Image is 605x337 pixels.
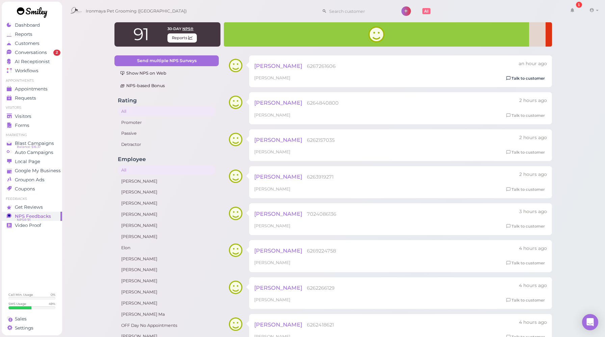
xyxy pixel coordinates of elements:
[2,221,62,230] a: Video Proof
[504,223,547,230] a: Talk to customer
[254,247,302,254] span: [PERSON_NAME]
[114,68,219,79] a: Show NPS on Web
[118,299,215,308] a: [PERSON_NAME]
[15,150,53,155] span: Auto Campaigns
[17,217,30,223] span: NPS® 91
[118,165,215,175] a: All
[15,68,38,74] span: Workflows
[118,129,215,138] a: Passive
[2,48,62,57] a: Conversations 2
[53,50,60,56] span: 2
[2,139,62,148] a: Blast Campaigns Balance: $16.37
[2,78,62,83] li: Appointments
[254,136,302,143] span: [PERSON_NAME]
[504,297,547,304] a: Talk to customer
[2,197,62,201] li: Feedbacks
[582,314,598,330] div: Open Intercom Messenger
[2,184,62,193] a: Coupons
[307,137,335,143] span: 6262157035
[2,30,62,39] a: Reports
[307,248,336,254] span: 6269224758
[15,140,54,146] span: Blast Campaigns
[2,323,62,333] a: Settings
[254,260,290,265] span: [PERSON_NAME]
[2,105,62,110] li: Visitors
[254,186,290,191] span: [PERSON_NAME]
[15,31,32,37] span: Reports
[254,112,290,118] span: [PERSON_NAME]
[15,86,48,92] span: Appointments
[15,95,36,101] span: Requests
[8,292,33,297] div: Call Min. Usage
[15,123,29,128] span: Forms
[51,292,55,297] div: 0 %
[15,50,47,55] span: Conversations
[118,310,215,319] a: [PERSON_NAME] Ma
[15,168,61,174] span: Google My Business
[15,316,27,322] span: Sales
[118,97,215,104] h4: Rating
[118,118,215,127] a: Promoter
[15,113,31,119] span: Visitors
[2,84,62,94] a: Appointments
[120,70,213,76] div: Show NPS on Web
[15,41,40,46] span: Customers
[118,276,215,286] a: [PERSON_NAME]
[2,112,62,121] a: Visitors
[307,100,339,106] span: 6264840800
[2,57,62,66] a: AI Receptionist
[254,99,302,106] span: [PERSON_NAME]
[2,148,62,157] a: Auto Campaigns
[307,63,336,69] span: 6267261606
[167,26,181,31] span: 30-day
[114,80,219,91] a: NPS-based Bonus
[15,213,51,219] span: NPS Feedbacks
[307,174,334,180] span: 6263919271
[2,39,62,48] a: Customers
[15,22,40,28] span: Dashboard
[118,232,215,241] a: [PERSON_NAME]
[254,223,290,228] span: [PERSON_NAME]
[254,284,302,291] span: [PERSON_NAME]
[118,210,215,219] a: [PERSON_NAME]
[519,245,547,252] div: 09/12 02:23pm
[504,112,547,119] a: Talk to customer
[2,212,62,221] a: NPS Feedbacks NPS® 91
[2,314,62,323] a: Sales
[49,302,55,306] div: 49 %
[504,260,547,267] a: Talk to customer
[118,221,215,230] a: [PERSON_NAME]
[519,97,547,104] div: 09/12 04:02pm
[254,173,302,180] span: [PERSON_NAME]
[307,211,336,217] span: 7024086136
[254,149,290,154] span: [PERSON_NAME]
[118,107,215,116] a: All
[86,2,187,21] span: Ironmaya Pet Grooming ([GEOGRAPHIC_DATA])
[15,59,50,64] span: AI Receptionist
[2,203,62,212] a: Get Reviews
[504,186,547,193] a: Talk to customer
[504,75,547,82] a: Talk to customer
[15,177,45,183] span: Groupon Ads
[118,177,215,186] a: [PERSON_NAME]
[118,243,215,253] a: Elon
[133,24,149,45] span: 91
[182,26,193,31] span: NPS®
[118,156,215,162] h4: Employee
[576,2,582,8] div: 1
[15,223,41,228] span: Video Proof
[17,144,41,150] span: Balance: $16.37
[118,199,215,208] a: [PERSON_NAME]
[15,325,33,331] span: Settings
[15,159,40,164] span: Local Page
[254,321,302,328] span: [PERSON_NAME]
[327,6,392,17] input: Search customer
[114,55,219,66] a: Send multiple NPS Surveys
[15,186,35,192] span: Coupons
[2,166,62,175] a: Google My Business
[15,204,43,210] span: Get Reviews
[307,285,335,291] span: 6262266129
[2,175,62,184] a: Groupon Ads
[519,134,547,141] div: 09/12 04:01pm
[118,321,215,330] a: OFF Day No Appointments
